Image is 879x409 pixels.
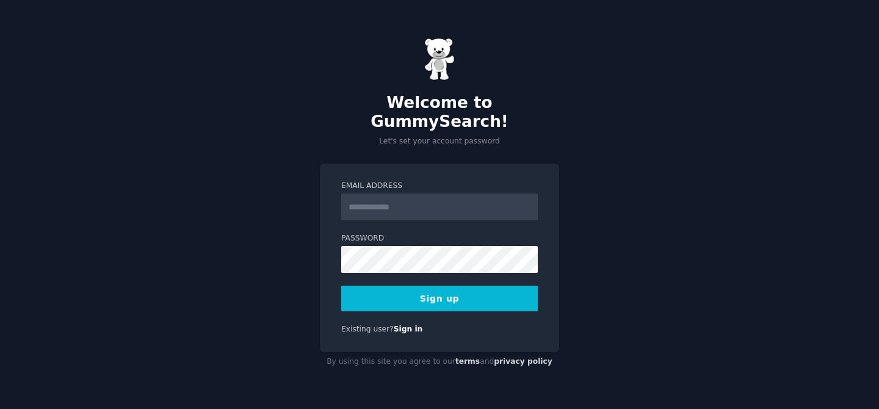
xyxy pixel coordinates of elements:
[320,352,559,372] div: By using this site you agree to our and
[320,136,559,147] p: Let's set your account password
[494,357,552,366] a: privacy policy
[341,325,394,333] span: Existing user?
[341,181,538,192] label: Email Address
[341,233,538,244] label: Password
[320,93,559,132] h2: Welcome to GummySearch!
[455,357,480,366] a: terms
[394,325,423,333] a: Sign in
[341,286,538,311] button: Sign up
[424,38,455,81] img: Gummy Bear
